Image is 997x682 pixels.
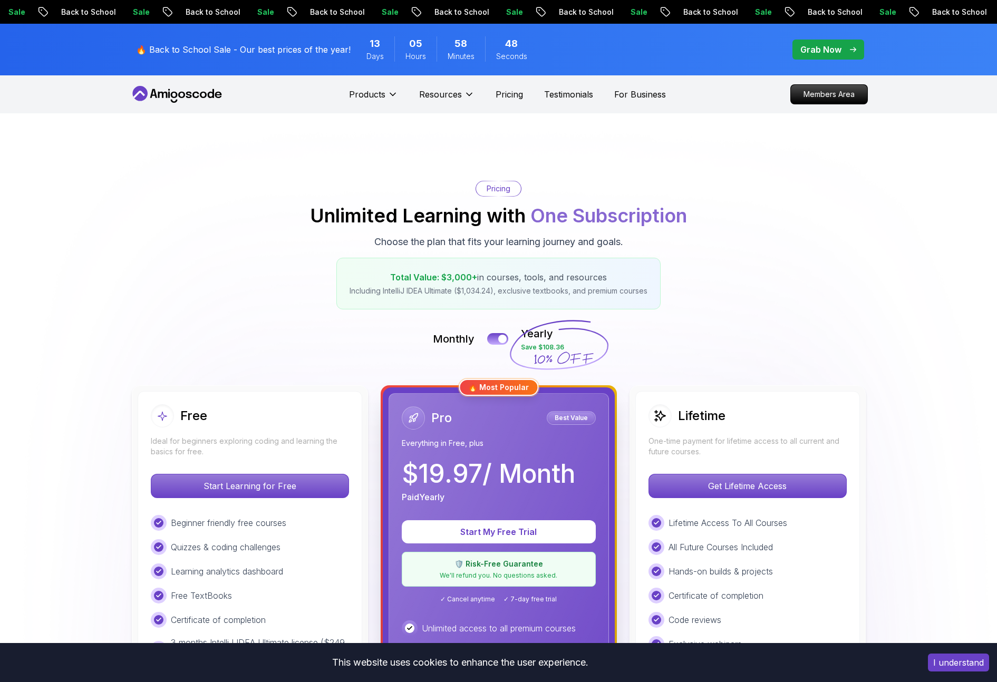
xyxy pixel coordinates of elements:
[402,491,444,503] p: Paid Yearly
[669,565,773,578] p: Hands-on builds & projects
[669,638,742,650] p: Exclusive webinars
[136,43,351,56] p: 🔥 Back to School Sale - Our best prices of the year!
[310,205,687,226] h2: Unlimited Learning with
[669,517,787,529] p: Lifetime Access To All Courses
[648,436,847,457] p: One-time payment for lifetime access to all current and future courses.
[374,235,623,249] p: Choose the plan that fits your learning journey and goals.
[431,410,452,426] h2: Pro
[505,36,518,51] span: 48 Seconds
[402,461,575,486] p: $ 19.97 / Month
[669,613,721,626] p: Code reviews
[487,183,510,194] p: Pricing
[405,51,426,62] span: Hours
[180,407,207,424] h2: Free
[496,88,523,101] a: Pricing
[171,589,232,602] p: Free TextBooks
[409,559,589,569] p: 🛡️ Risk-Free Guarantee
[226,7,259,17] p: Sale
[928,654,989,671] button: Accept cookies
[649,474,846,498] p: Get Lifetime Access
[8,651,912,674] div: This website uses cookies to enhance the user experience.
[496,51,527,62] span: Seconds
[669,541,773,553] p: All Future Courses Included
[448,51,475,62] span: Minutes
[414,525,583,538] p: Start My Free Trial
[151,481,349,491] a: Start Learning for Free
[440,595,495,603] span: ✓ Cancel anytime
[614,88,666,101] a: For Business
[409,571,589,580] p: We'll refund you. No questions asked.
[848,7,882,17] p: Sale
[548,413,594,423] p: Best Value
[171,636,349,661] p: 3 months IntelliJ IDEA Ultimate license ($249 value)
[151,474,349,498] p: Start Learning for Free
[171,541,280,553] p: Quizzes & coding challenges
[350,7,384,17] p: Sale
[349,88,398,109] button: Products
[30,7,101,17] p: Back to School
[669,589,763,602] p: Certificate of completion
[454,36,467,51] span: 58 Minutes
[171,565,283,578] p: Learning analytics dashboard
[151,436,349,457] p: Ideal for beginners exploring coding and learning the basics for free.
[599,7,633,17] p: Sale
[350,271,647,284] p: in courses, tools, and resources
[652,7,723,17] p: Back to School
[278,7,350,17] p: Back to School
[475,7,508,17] p: Sale
[409,36,422,51] span: 5 Hours
[402,520,596,543] button: Start My Free Trial
[402,527,596,537] a: Start My Free Trial
[776,7,848,17] p: Back to School
[648,481,847,491] a: Get Lifetime Access
[419,88,462,101] p: Resources
[154,7,226,17] p: Back to School
[791,85,867,104] p: Members Area
[101,7,135,17] p: Sale
[504,595,557,603] span: ✓ 7-day free trial
[349,88,385,101] p: Products
[800,43,841,56] p: Grab Now
[403,7,475,17] p: Back to School
[402,438,596,449] p: Everything in Free, plus
[419,88,475,109] button: Resources
[171,517,286,529] p: Beginner friendly free courses
[171,613,266,626] p: Certificate of completion
[350,286,647,296] p: Including IntelliJ IDEA Ultimate ($1,034.24), exclusive textbooks, and premium courses
[527,7,599,17] p: Back to School
[723,7,757,17] p: Sale
[151,474,349,498] button: Start Learning for Free
[370,36,380,51] span: 13 Days
[678,407,725,424] h2: Lifetime
[422,622,576,635] p: Unlimited access to all premium courses
[901,7,972,17] p: Back to School
[790,84,868,104] a: Members Area
[366,51,384,62] span: Days
[390,272,477,282] span: Total Value: $3,000+
[648,474,847,498] button: Get Lifetime Access
[544,88,593,101] a: Testimonials
[433,332,475,346] p: Monthly
[530,204,687,227] span: One Subscription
